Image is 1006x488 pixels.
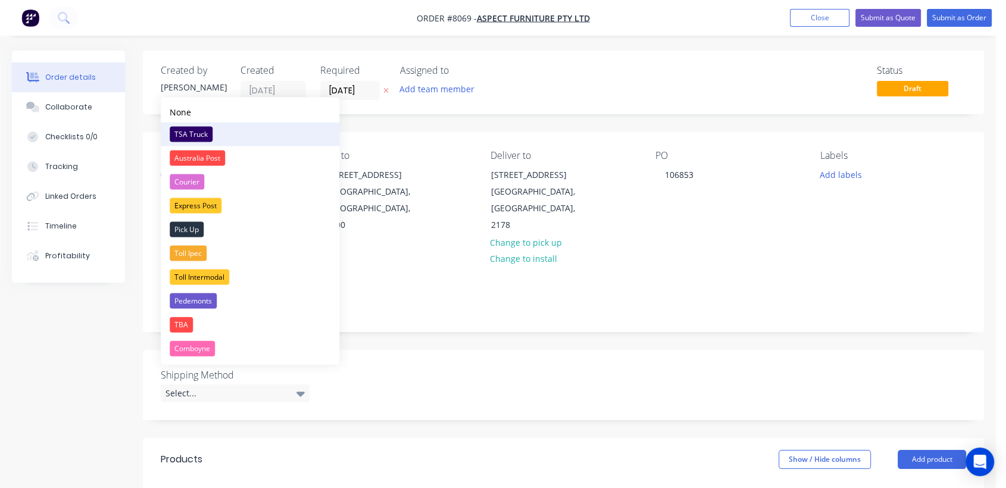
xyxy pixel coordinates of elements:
div: Open Intercom Messenger [966,448,994,476]
div: Pedemonts [170,293,217,309]
button: Toll Ipec [161,242,339,265]
div: [GEOGRAPHIC_DATA], [GEOGRAPHIC_DATA], 2000 [326,183,425,233]
button: Comboyne [161,337,339,361]
button: Australia Post [161,146,339,170]
div: Created [240,65,306,76]
button: Checklists 0/0 [12,122,125,152]
button: Close [790,9,849,27]
button: TBA [161,313,339,337]
a: Aspect Furniture Pty Ltd [477,12,590,24]
div: Notes [161,261,966,273]
div: Created by [161,65,226,76]
div: Select... [161,384,310,402]
div: TBA [170,317,193,333]
div: Tracking [45,161,78,172]
button: Pick Up [161,218,339,242]
button: Show / Hide columns [779,450,871,469]
div: Comboyne [170,341,215,356]
button: Courier [161,170,339,194]
div: Checklists 0/0 [45,132,98,142]
button: Change to install [484,251,564,267]
div: Required [320,65,386,76]
div: TSA Truck [170,127,213,142]
button: None [161,102,339,123]
div: Linked Orders [45,191,96,202]
div: Labels [820,150,966,161]
button: Add team member [393,81,481,97]
label: Shipping Method [161,368,310,382]
div: [STREET_ADDRESS] [326,167,425,183]
div: Profitability [45,251,90,261]
div: [STREET_ADDRESS][GEOGRAPHIC_DATA], [GEOGRAPHIC_DATA], 2000 [316,166,435,234]
button: Express Post [161,194,339,218]
button: Toll Intermodal [161,265,339,289]
button: Profitability [12,241,125,271]
div: Req 8/10 [161,278,966,314]
div: Express Post [170,198,221,214]
button: Add team member [400,81,481,97]
div: Toll Intermodal [170,270,229,285]
button: Order details [12,62,125,92]
div: Bill to [326,150,471,161]
div: Collaborate [45,102,92,112]
button: Pedemonts [161,289,339,313]
span: Draft [877,81,948,96]
button: Choose contact [154,166,227,182]
button: Submit as Order [927,9,992,27]
button: Tracking [12,152,125,182]
div: Order details [45,72,96,83]
div: Deliver to [490,150,636,161]
button: Add product [898,450,966,469]
div: Australia Post [170,151,225,166]
div: [PERSON_NAME] [161,81,226,93]
button: TSA Truck [161,123,339,146]
img: Factory [21,9,39,27]
div: [STREET_ADDRESS][GEOGRAPHIC_DATA], [GEOGRAPHIC_DATA], 2178 [481,166,600,234]
button: Linked Orders [12,182,125,211]
div: None [170,106,191,118]
button: Collaborate [12,92,125,122]
div: Toll Ipec [170,246,207,261]
button: Timeline [12,211,125,241]
div: Timeline [45,221,77,232]
span: Order #8069 - [417,12,477,24]
div: Courier [170,174,204,190]
div: 106853 [655,166,703,183]
div: Pick Up [170,222,204,237]
button: Add labels [814,166,868,182]
button: Change to pick up [484,234,568,250]
div: [GEOGRAPHIC_DATA], [GEOGRAPHIC_DATA], 2178 [491,183,590,233]
div: [STREET_ADDRESS] [491,167,590,183]
div: Products [161,452,202,467]
button: Submit as Quote [855,9,921,27]
div: Status [877,65,966,76]
div: Assigned to [400,65,519,76]
div: PO [655,150,801,161]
